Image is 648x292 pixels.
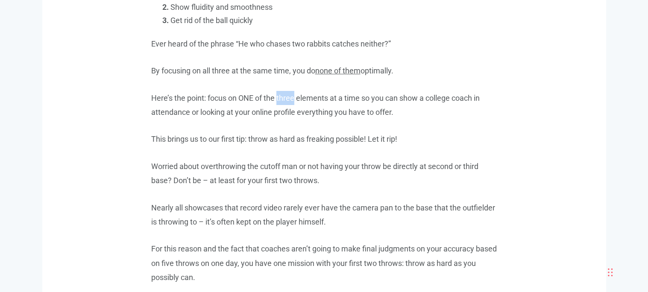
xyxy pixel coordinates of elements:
[151,132,497,146] p: This brings us to our first tip: throw as hard as freaking possible! Let it rip!
[151,159,497,188] p: Worried about overthrowing the cutoff man or not having your throw be directly at second or third...
[151,64,497,78] p: By focusing on all three at the same time, you do optimally.
[170,16,253,25] a: Get rid of the ball quickly
[608,260,613,285] div: Drag
[526,200,648,292] iframe: Chat Widget
[170,3,273,12] a: Show fluidity and smoothness
[151,242,497,284] p: For this reason and the fact that coaches aren’t going to make final judgments on your accuracy b...
[315,66,361,75] span: none of them
[151,91,497,120] p: Here’s the point: focus on ONE of the three elements at a time so you can show a college coach in...
[151,201,497,229] p: Nearly all showcases that record video rarely ever have the camera pan to the base that the outfi...
[151,37,497,51] p: Ever heard of the phrase “He who chases two rabbits catches neither?”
